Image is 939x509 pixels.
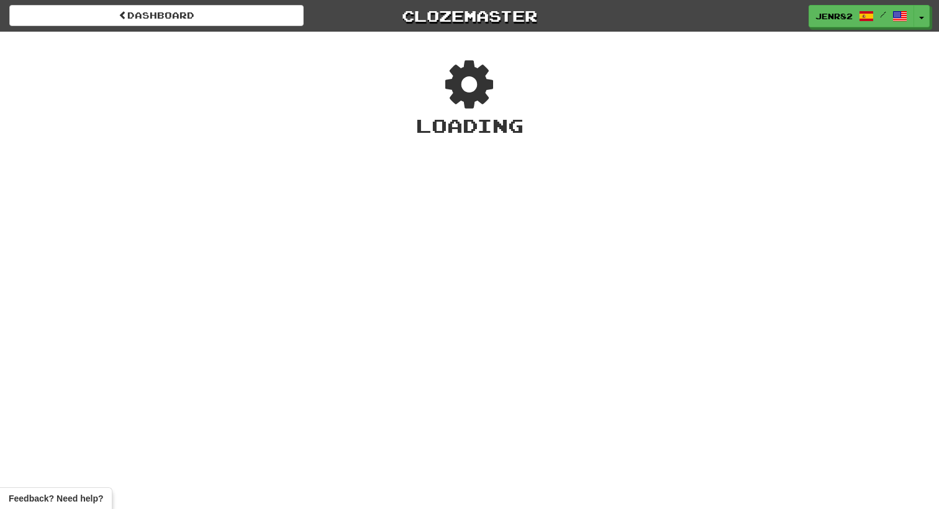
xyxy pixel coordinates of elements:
a: Clozemaster [322,5,617,27]
span: Open feedback widget [9,492,103,505]
span: / [880,10,886,19]
span: Jenr82 [815,11,853,22]
a: Jenr82 / [809,5,914,27]
a: Dashboard [9,5,304,26]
